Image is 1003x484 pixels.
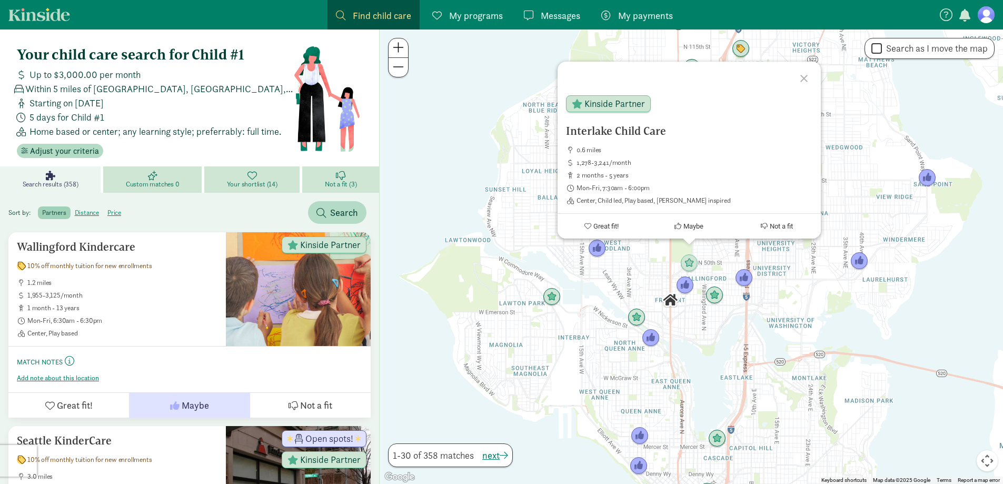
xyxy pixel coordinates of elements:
span: Center, Play based [27,329,217,338]
span: Kinside Partner [300,455,361,465]
button: Map camera controls [977,450,998,471]
button: Great fit! [558,214,646,239]
span: Not a fit [770,222,793,230]
span: Within 5 miles of [GEOGRAPHIC_DATA], [GEOGRAPHIC_DATA], [GEOGRAPHIC_DATA] [25,82,293,96]
a: Report a map error [958,477,1000,483]
div: Click to see details [661,291,679,309]
button: Search [308,201,366,224]
span: Messages [541,8,580,23]
a: Custom matches 0 [103,166,204,193]
span: Starting on [DATE] [29,96,104,110]
label: Search as I move the map [882,42,988,55]
span: Maybe [182,398,209,412]
span: Mon-Fri, 7:30am - 6:00pm [577,184,812,192]
span: Great fit! [593,222,619,230]
span: Not a fit [300,398,332,412]
span: Center, Child led, Play based, [PERSON_NAME] inspired [577,196,812,205]
span: Search [330,205,358,220]
span: Mon-Fri, 6:30am - 6:30pm [27,317,217,325]
span: Maybe [683,222,703,230]
span: 5 days for Child #1 [29,110,104,124]
span: 1,955-3,125/month [27,291,217,300]
span: 1 month - 13 years [27,304,217,312]
button: Not a fit [250,393,371,418]
div: Click to see details [631,427,649,445]
button: Keyboard shortcuts [821,477,867,484]
span: Home based or center; any learning style; preferrably: full time. [29,124,281,139]
span: Up to $3,000.00 per month [29,67,141,82]
span: 1.2 miles [27,279,217,287]
span: 3.0 miles [27,472,217,481]
small: Match Notes [17,358,63,367]
span: 1-30 of 358 matches [393,448,474,462]
span: Find child care [353,8,411,23]
span: 10% off monthly tuition for new enrollments [27,262,152,270]
span: My payments [618,8,673,23]
div: Click to see details [630,457,648,475]
span: Search results (358) [23,180,78,189]
span: Sort by: [8,208,36,217]
span: Open spots! [305,434,353,443]
button: Adjust your criteria [17,144,103,159]
span: Kinside Partner [584,99,645,108]
h5: Interlake Child Care [566,125,812,137]
div: Click to see details [708,430,726,448]
label: partners [38,206,70,219]
button: Not a fit [733,214,821,239]
span: Adjust your criteria [30,145,99,157]
span: 0.6 miles [577,146,812,154]
div: Click to see details [676,276,694,294]
span: 2 months - 5 years [577,171,812,180]
div: Click to see details [732,40,750,58]
div: Click to see details [706,287,723,304]
button: Great fit! [8,393,129,418]
span: 1,278-3,241/month [577,159,812,167]
span: Custom matches 0 [126,180,180,189]
button: Maybe [129,393,250,418]
a: Kinside [8,8,70,21]
div: Click to see details [683,59,701,77]
a: Open this area in Google Maps (opens a new window) [382,470,417,484]
button: Maybe [646,214,733,239]
img: Google [382,470,417,484]
div: Click to see details [588,240,606,258]
span: 10% off monthly tuition for new enrollments [27,456,152,464]
div: Click to see details [642,329,660,347]
button: Add note about this location [17,374,99,382]
span: Map data ©2025 Google [873,477,930,483]
div: Click to see details [628,309,646,327]
div: Click to see details [850,252,868,270]
h5: Seattle KinderCare [17,434,217,447]
label: price [103,206,125,219]
div: Click to see details [918,169,936,187]
a: Your shortlist (14) [204,166,302,193]
h5: Wallingford Kindercare [17,241,217,253]
span: Not a fit (3) [325,180,356,189]
span: Kinside Partner [300,240,361,250]
label: distance [71,206,103,219]
div: Click to see details [735,269,753,287]
span: Your shortlist (14) [227,180,277,189]
button: next [482,448,508,462]
span: My programs [449,8,503,23]
div: Click to see details [543,288,561,306]
h4: Your child care search for Child #1 [17,46,293,63]
a: Not a fit (3) [302,166,379,193]
span: Great fit! [57,398,93,412]
div: Click to see details [680,254,698,272]
a: Terms [937,477,951,483]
